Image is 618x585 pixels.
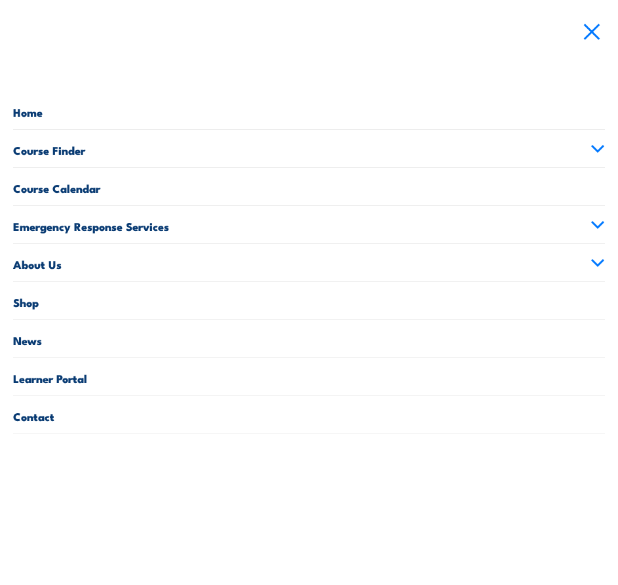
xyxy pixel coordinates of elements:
[13,282,605,319] a: Shop
[13,92,605,129] a: Home
[13,244,605,281] a: About Us
[13,130,605,167] a: Course Finder
[13,206,605,243] a: Emergency Response Services
[13,396,605,434] a: Contact
[13,358,605,395] a: Learner Portal
[13,168,605,205] a: Course Calendar
[13,320,605,357] a: News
